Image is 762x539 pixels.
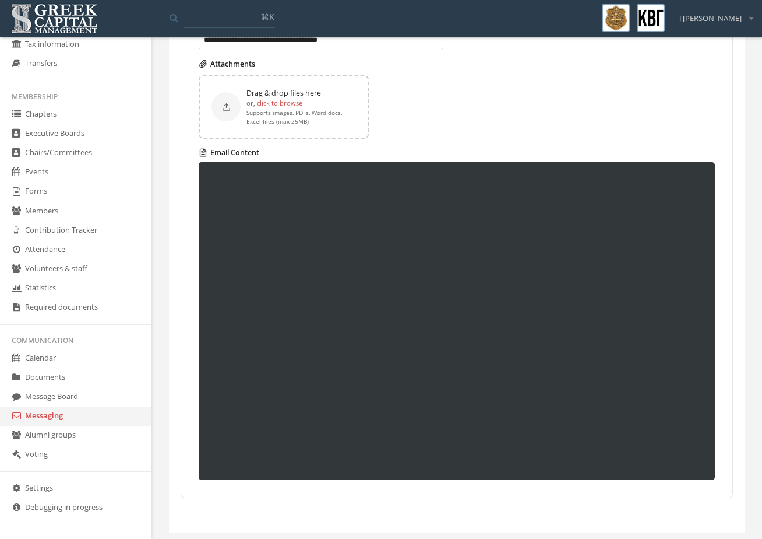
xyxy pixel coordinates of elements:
span: ⌘K [260,11,274,23]
span: J [PERSON_NAME] [679,13,742,24]
p: Drag & drop files here [246,88,356,99]
label: click to browse [257,98,302,108]
p: Supports images, PDFs, Word docs, Excel files (max 25MB) [246,108,356,126]
div: J [PERSON_NAME] [672,4,753,24]
label: Email Content [199,148,715,158]
label: Attachments [199,59,715,69]
p: or, [246,98,356,108]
